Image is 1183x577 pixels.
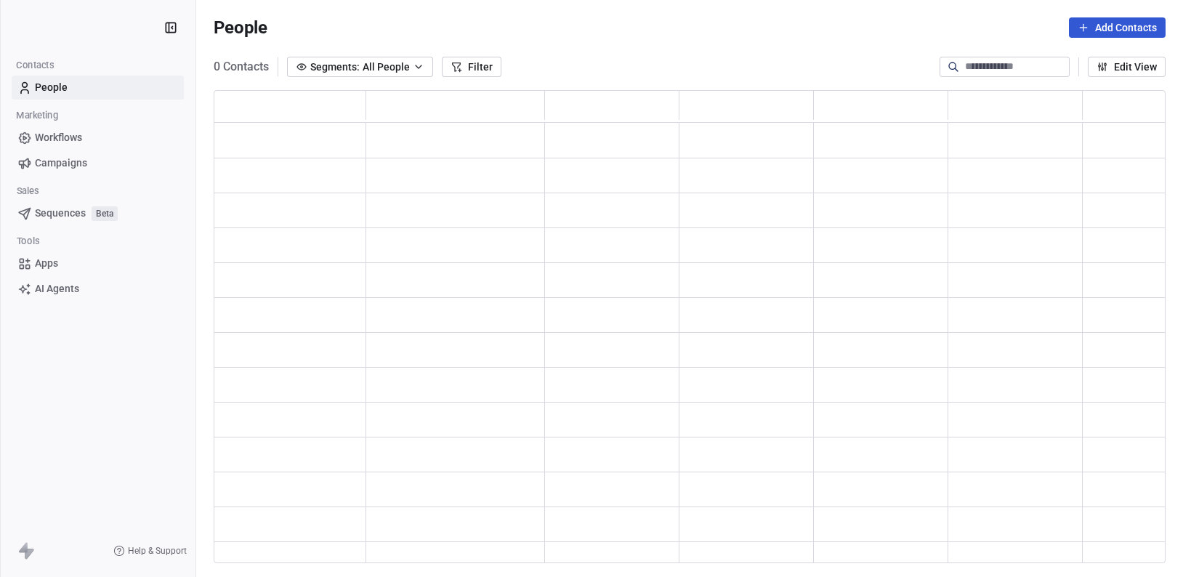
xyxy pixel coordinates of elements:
span: All People [363,60,410,75]
a: Workflows [12,126,184,150]
span: Tools [10,230,46,252]
span: People [35,80,68,95]
a: AI Agents [12,277,184,301]
a: Help & Support [113,545,187,557]
span: Contacts [9,55,60,76]
span: People [214,17,267,39]
a: Apps [12,251,184,275]
span: Beta [92,206,118,221]
span: Sequences [35,206,86,221]
a: Campaigns [12,151,184,175]
a: People [12,76,184,100]
button: Edit View [1088,57,1166,77]
span: Help & Support [128,545,187,557]
span: Marketing [9,105,65,126]
span: 0 Contacts [214,58,269,76]
button: Filter [442,57,501,77]
span: AI Agents [35,281,79,296]
span: Segments: [310,60,360,75]
button: Add Contacts [1069,17,1166,38]
span: Apps [35,256,58,271]
a: SequencesBeta [12,201,184,225]
span: Workflows [35,130,82,145]
span: Campaigns [35,156,87,171]
span: Sales [10,180,45,202]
